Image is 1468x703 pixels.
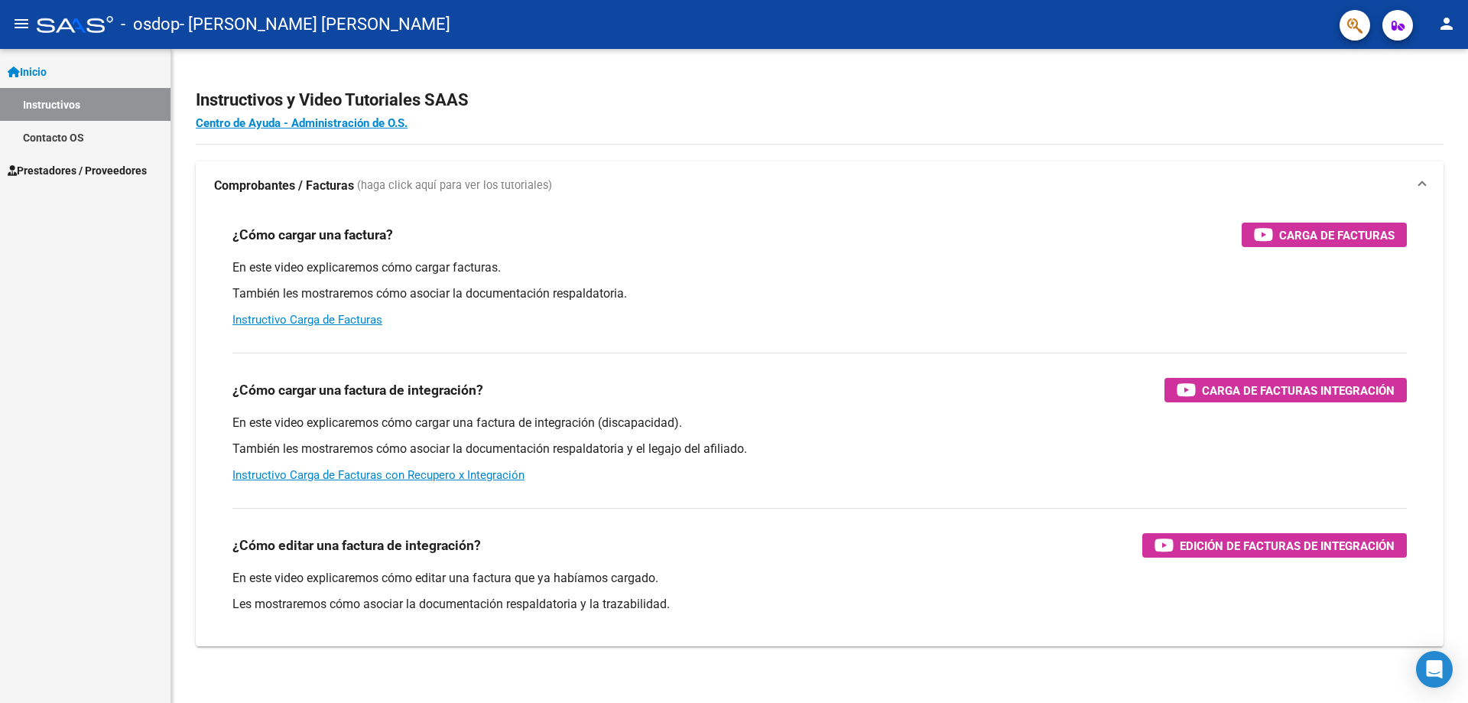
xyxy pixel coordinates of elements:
h3: ¿Cómo cargar una factura de integración? [232,379,483,401]
div: Comprobantes / Facturas (haga click aquí para ver los tutoriales) [196,210,1444,646]
mat-expansion-panel-header: Comprobantes / Facturas (haga click aquí para ver los tutoriales) [196,161,1444,210]
h3: ¿Cómo editar una factura de integración? [232,535,481,556]
button: Carga de Facturas Integración [1164,378,1407,402]
span: - osdop [121,8,180,41]
div: Open Intercom Messenger [1416,651,1453,688]
a: Instructivo Carga de Facturas [232,313,382,327]
p: También les mostraremos cómo asociar la documentación respaldatoria. [232,285,1407,302]
p: En este video explicaremos cómo editar una factura que ya habíamos cargado. [232,570,1407,587]
button: Edición de Facturas de integración [1142,533,1407,558]
span: Edición de Facturas de integración [1180,536,1395,555]
button: Carga de Facturas [1242,223,1407,247]
span: Carga de Facturas [1279,226,1395,245]
span: (haga click aquí para ver los tutoriales) [357,177,552,194]
span: Inicio [8,63,47,80]
span: Carga de Facturas Integración [1202,381,1395,400]
h2: Instructivos y Video Tutoriales SAAS [196,86,1444,115]
p: También les mostraremos cómo asociar la documentación respaldatoria y el legajo del afiliado. [232,441,1407,457]
a: Instructivo Carga de Facturas con Recupero x Integración [232,468,525,482]
p: En este video explicaremos cómo cargar facturas. [232,259,1407,276]
span: Prestadores / Proveedores [8,162,147,179]
p: Les mostraremos cómo asociar la documentación respaldatoria y la trazabilidad. [232,596,1407,613]
h3: ¿Cómo cargar una factura? [232,224,393,246]
span: - [PERSON_NAME] [PERSON_NAME] [180,8,450,41]
p: En este video explicaremos cómo cargar una factura de integración (discapacidad). [232,415,1407,431]
mat-icon: person [1437,15,1456,33]
a: Centro de Ayuda - Administración de O.S. [196,116,408,130]
mat-icon: menu [12,15,31,33]
strong: Comprobantes / Facturas [214,177,354,194]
